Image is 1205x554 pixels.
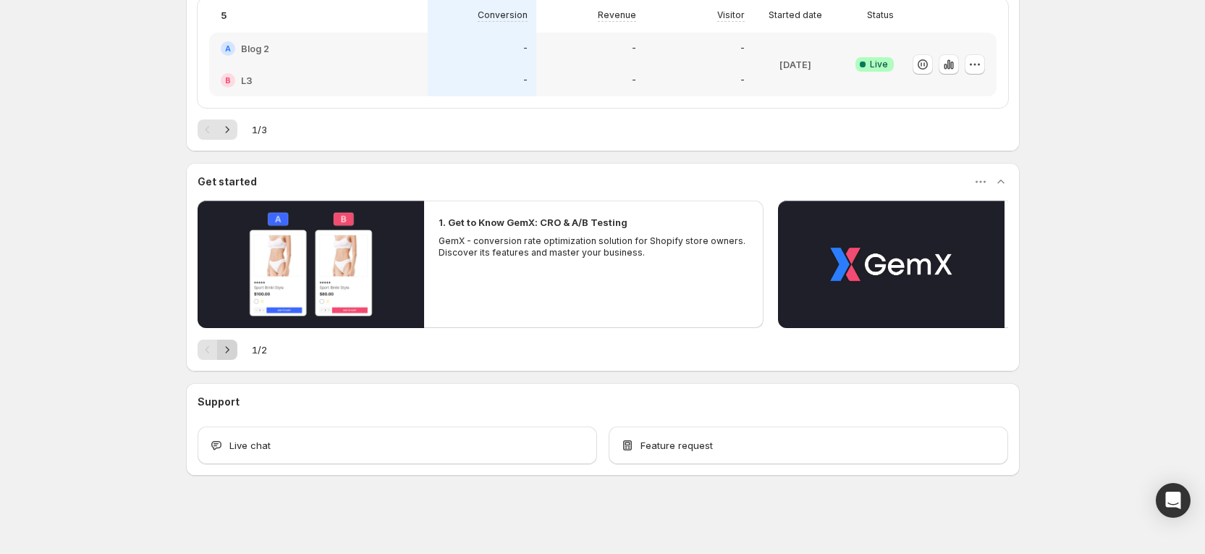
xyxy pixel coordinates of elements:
[225,76,231,85] h2: B
[523,75,528,86] p: -
[1156,483,1191,518] div: Open Intercom Messenger
[870,59,888,70] span: Live
[740,43,745,54] p: -
[198,119,237,140] nav: Pagination
[217,119,237,140] button: Next
[229,438,271,453] span: Live chat
[640,438,713,453] span: Feature request
[598,9,636,21] p: Revenue
[478,9,528,21] p: Conversion
[439,215,627,230] h2: 1. Get to Know GemX: CRO & A/B Testing
[717,9,745,21] p: Visitor
[252,122,267,137] span: 1 / 3
[778,201,1005,328] button: Play video
[779,57,811,72] p: [DATE]
[632,43,636,54] p: -
[867,9,894,21] p: Status
[198,395,240,409] h3: Support
[769,9,822,21] p: Started date
[632,75,636,86] p: -
[523,43,528,54] p: -
[225,44,231,53] h2: A
[221,8,227,22] p: 5
[198,201,424,328] button: Play video
[439,235,750,259] p: GemX - conversion rate optimization solution for Shopify store owners. Discover its features and ...
[198,340,237,360] nav: Pagination
[241,73,253,88] h2: L3
[740,75,745,86] p: -
[252,343,267,357] span: 1 / 2
[241,41,269,56] h2: Blog 2
[198,175,257,189] h3: Get started
[217,340,237,360] button: Next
